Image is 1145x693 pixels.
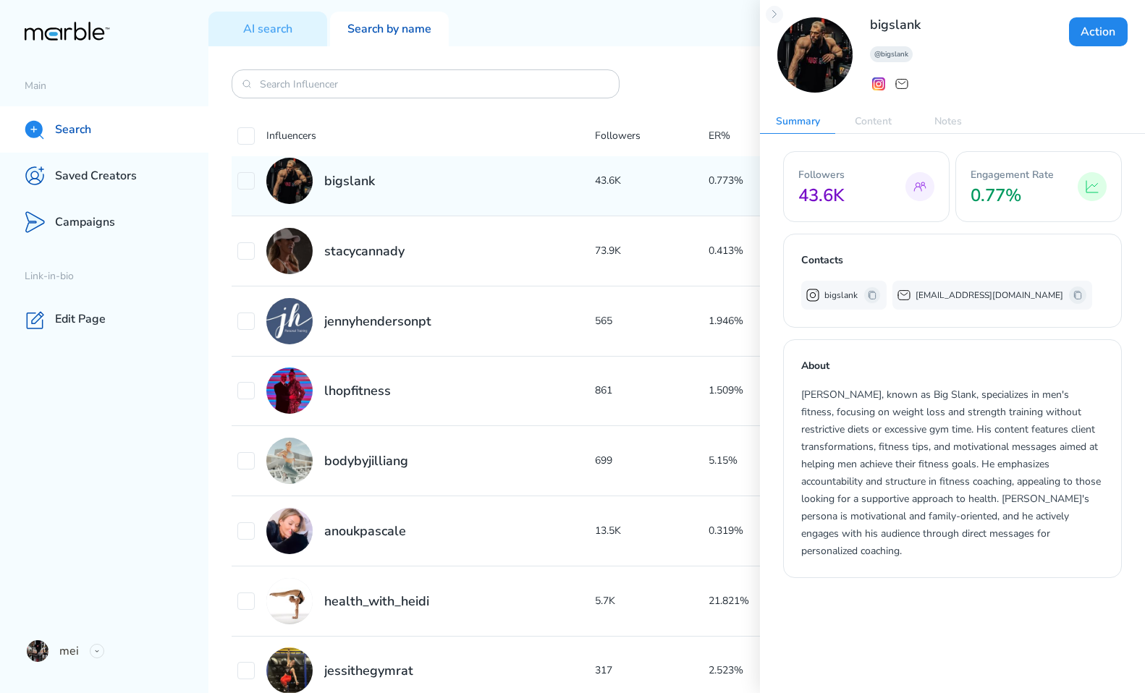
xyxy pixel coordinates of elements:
[25,80,208,93] p: Main
[916,289,1063,302] p: [EMAIL_ADDRESS][DOMAIN_NAME]
[801,252,843,269] p: Contacts
[910,110,986,133] p: Notes
[55,122,91,137] p: Search
[1069,17,1128,46] button: Action
[347,22,431,37] p: Search by name
[324,382,391,399] h2: lhopfitness
[324,242,405,260] h2: stacycannady
[55,169,137,184] p: Saved Creators
[801,386,1104,560] p: [PERSON_NAME], known as Big Slank, specializes in men's fitness, focusing on weight loss and stre...
[595,382,709,399] p: 861
[760,110,835,133] p: Summary
[709,172,831,190] p: 0.773%
[709,592,831,610] p: 21.821%
[55,312,106,327] p: Edit Page
[971,166,1054,184] p: Engagement Rate
[260,77,591,91] input: Search Influencer
[709,452,831,469] p: 5.15%
[801,357,829,375] p: About
[595,127,709,145] p: Followers
[798,166,845,184] p: Followers
[971,184,1054,207] h2: 0.77%
[709,382,831,399] p: 1.509%
[595,313,709,330] p: 565
[709,313,831,330] p: 1.946%
[709,522,831,540] p: 0.319%
[55,215,115,230] p: Campaigns
[595,172,709,190] p: 43.6K
[25,270,208,284] p: Link-in-bio
[243,22,292,37] p: AI search
[266,127,316,145] p: Influencers
[324,522,406,540] h2: anoukpascale
[59,642,79,660] p: mei
[595,522,709,540] p: 13.5K
[798,184,845,207] h2: 43.6K
[595,592,709,610] p: 5.7K
[709,127,831,145] p: ER%
[324,592,429,610] h2: health_with_heidi
[324,172,375,190] h2: bigslank
[595,662,709,679] p: 317
[870,17,1057,33] h2: bigslank
[324,452,408,469] h2: bodybyjilliang
[870,46,913,62] div: @bigslank
[824,289,858,302] p: bigslank
[595,242,709,260] p: 73.9K
[324,313,431,330] h2: jennyhendersonpt
[709,662,831,679] p: 2.523%
[595,452,709,469] p: 699
[324,662,413,679] h2: jessithegymrat
[709,242,831,260] p: 0.413%
[835,110,910,133] p: Content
